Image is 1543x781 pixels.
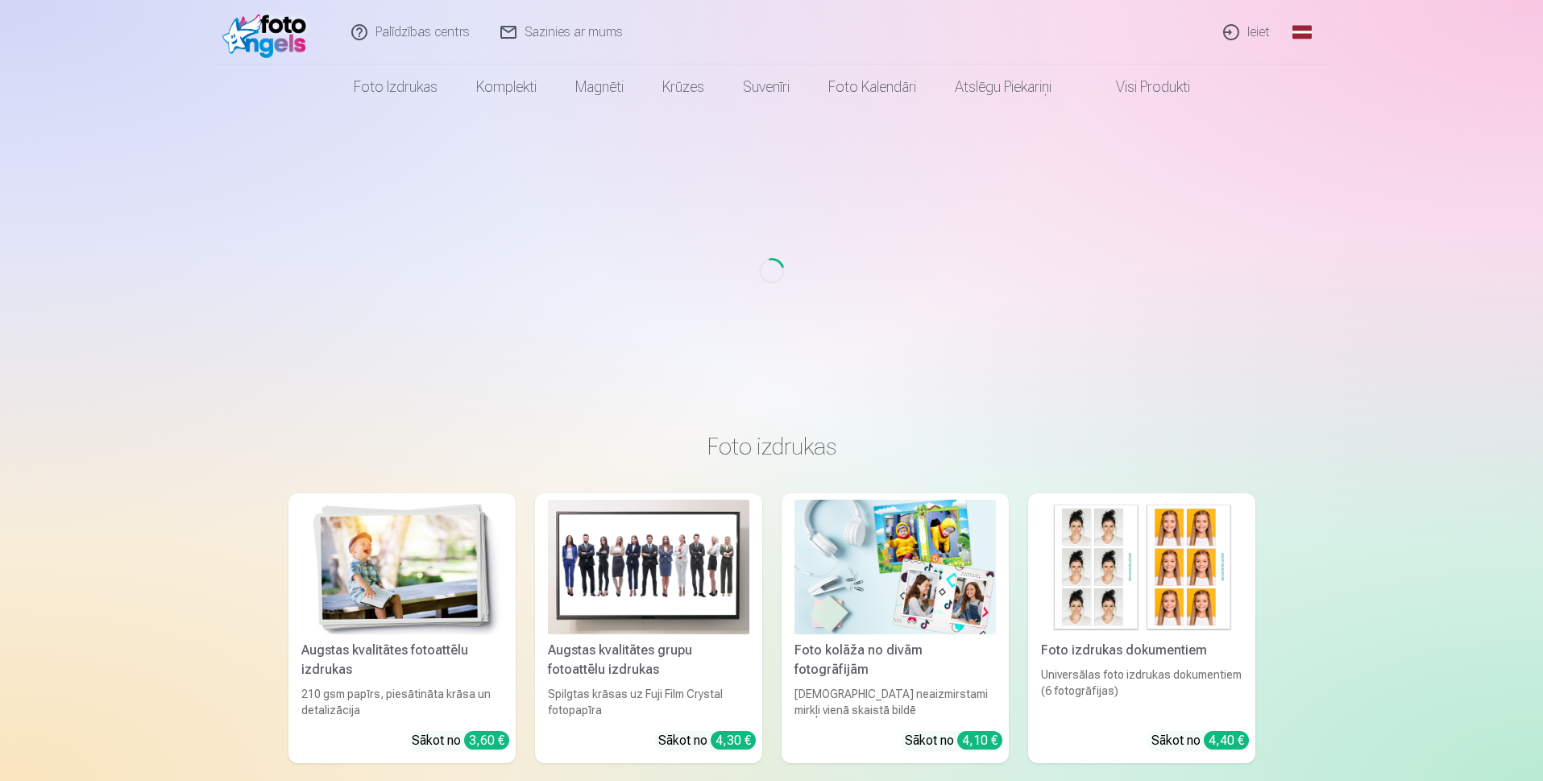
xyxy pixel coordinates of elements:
[788,686,1002,718] div: [DEMOGRAPHIC_DATA] neaizmirstami mirkļi vienā skaistā bildē
[548,500,749,634] img: Augstas kvalitātes grupu fotoattēlu izdrukas
[334,64,457,110] a: Foto izdrukas
[1071,64,1209,110] a: Visi produkti
[301,432,1242,461] h3: Foto izdrukas
[288,493,516,763] a: Augstas kvalitātes fotoattēlu izdrukasAugstas kvalitātes fotoattēlu izdrukas210 gsm papīrs, piesā...
[412,731,509,750] div: Sākot no
[457,64,556,110] a: Komplekti
[957,731,1002,750] div: 4,10 €
[295,686,509,718] div: 210 gsm papīrs, piesātināta krāsa un detalizācija
[541,641,756,679] div: Augstas kvalitātes grupu fotoattēlu izdrukas
[788,641,1002,679] div: Foto kolāža no divām fotogrāfijām
[905,731,1002,750] div: Sākot no
[1204,731,1249,750] div: 4,40 €
[658,731,756,750] div: Sākot no
[1035,667,1249,718] div: Universālas foto izdrukas dokumentiem (6 fotogrāfijas)
[301,500,503,634] img: Augstas kvalitātes fotoattēlu izdrukas
[1028,493,1255,763] a: Foto izdrukas dokumentiemFoto izdrukas dokumentiemUniversālas foto izdrukas dokumentiem (6 fotogr...
[782,493,1009,763] a: Foto kolāža no divām fotogrāfijāmFoto kolāža no divām fotogrāfijām[DEMOGRAPHIC_DATA] neaizmirstam...
[1041,500,1242,634] img: Foto izdrukas dokumentiem
[794,500,996,634] img: Foto kolāža no divām fotogrāfijām
[724,64,809,110] a: Suvenīri
[222,6,315,58] img: /fa1
[464,731,509,750] div: 3,60 €
[711,731,756,750] div: 4,30 €
[1035,641,1249,660] div: Foto izdrukas dokumentiem
[541,686,756,718] div: Spilgtas krāsas uz Fuji Film Crystal fotopapīra
[535,493,762,763] a: Augstas kvalitātes grupu fotoattēlu izdrukasAugstas kvalitātes grupu fotoattēlu izdrukasSpilgtas ...
[935,64,1071,110] a: Atslēgu piekariņi
[1151,731,1249,750] div: Sākot no
[556,64,643,110] a: Magnēti
[295,641,509,679] div: Augstas kvalitātes fotoattēlu izdrukas
[809,64,935,110] a: Foto kalendāri
[643,64,724,110] a: Krūzes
